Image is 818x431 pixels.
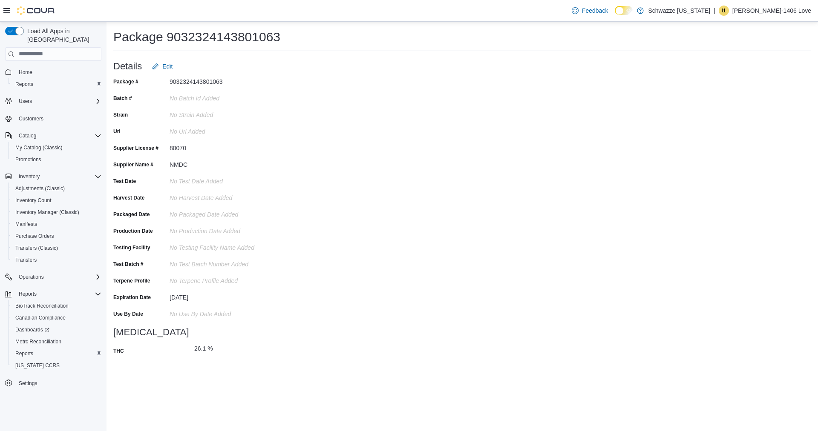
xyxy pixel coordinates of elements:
button: Reports [15,289,40,299]
span: Dashboards [12,325,101,335]
button: Manifests [9,218,105,230]
img: Cova [17,6,55,15]
button: BioTrack Reconciliation [9,300,105,312]
span: Catalog [19,132,36,139]
a: Promotions [12,154,45,165]
a: Inventory Manager (Classic) [12,207,83,217]
div: No Terpene Profile added [170,274,284,284]
div: No Test Date added [170,174,284,185]
button: Operations [2,271,105,283]
label: Url [113,128,121,135]
div: No Production Date added [170,224,284,234]
span: Feedback [582,6,608,15]
a: Adjustments (Classic) [12,183,68,194]
a: Inventory Count [12,195,55,206]
span: Transfers (Classic) [15,245,58,251]
button: Catalog [2,130,105,142]
label: Harvest Date [113,194,144,201]
span: Inventory Manager (Classic) [15,209,79,216]
a: Dashboards [12,325,53,335]
span: Metrc Reconciliation [12,337,101,347]
a: Customers [15,114,47,124]
span: Customers [15,113,101,124]
span: Purchase Orders [15,233,54,240]
button: Users [2,95,105,107]
p: | [714,6,715,16]
button: Purchase Orders [9,230,105,242]
span: Load All Apps in [GEOGRAPHIC_DATA] [24,27,101,44]
span: Reports [12,348,101,359]
span: Home [19,69,32,76]
span: Inventory Manager (Classic) [12,207,101,217]
button: Home [2,66,105,78]
button: Operations [15,272,47,282]
div: NMDC [170,158,284,168]
div: % [207,344,213,353]
a: Reports [12,348,37,359]
span: Purchase Orders [12,231,101,241]
button: Inventory Manager (Classic) [9,206,105,218]
a: Settings [15,378,40,388]
span: Inventory Count [12,195,101,206]
button: Reports [2,288,105,300]
label: Test Batch # [113,261,143,268]
span: Reports [15,289,101,299]
span: Manifests [12,219,101,229]
div: No Batch Id added [170,91,284,102]
button: Catalog [15,131,40,141]
label: Expiration Date [113,294,151,301]
label: Strain [113,111,128,118]
label: THC [113,348,124,354]
label: Use By Date [113,311,143,317]
button: Inventory Count [9,194,105,206]
button: Transfers [9,254,105,266]
span: Edit [162,62,173,71]
span: My Catalog (Classic) [12,143,101,153]
label: Supplier Name # [113,161,153,168]
span: Transfers [15,257,37,263]
span: Adjustments (Classic) [12,183,101,194]
button: Users [15,96,35,106]
a: Home [15,67,36,77]
span: Inventory Count [15,197,52,204]
div: No Packaged Date added [170,208,284,218]
input: Dark Mode [615,6,633,15]
a: Metrc Reconciliation [12,337,65,347]
a: Reports [12,79,37,89]
a: BioTrack Reconciliation [12,301,72,311]
a: Transfers [12,255,40,265]
div: No Use By Date added [170,307,284,317]
div: No Strain added [170,108,284,118]
a: Feedback [568,2,611,19]
p: Schwazze [US_STATE] [648,6,710,16]
button: Reports [9,348,105,360]
button: Metrc Reconciliation [9,336,105,348]
span: Transfers (Classic) [12,243,101,253]
span: BioTrack Reconciliation [15,303,69,309]
span: Manifests [15,221,37,228]
span: Settings [15,377,101,388]
p: [PERSON_NAME]-1406 Love [732,6,811,16]
a: Canadian Compliance [12,313,69,323]
label: Batch # [113,95,132,102]
label: Supplier License # [113,145,158,151]
span: Inventory [15,171,101,182]
div: No Test Batch Number added [170,257,284,268]
div: Isaac-1406 Love [719,6,729,16]
label: Testing Facility [113,244,150,251]
span: Canadian Compliance [12,313,101,323]
div: No Harvest Date added [170,191,284,201]
div: [DATE] [170,291,284,301]
span: [US_STATE] CCRS [15,362,60,369]
span: My Catalog (Classic) [15,144,63,151]
label: Terpene Profile [113,277,150,284]
label: Packaged Date [113,211,150,218]
span: Metrc Reconciliation [15,338,61,345]
a: Manifests [12,219,40,229]
span: Dashboards [15,326,49,333]
button: Transfers (Classic) [9,242,105,254]
div: 9032324143801063 [170,75,284,85]
span: Transfers [12,255,101,265]
h3: Details [113,61,142,71]
span: Adjustments (Classic) [15,185,65,192]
